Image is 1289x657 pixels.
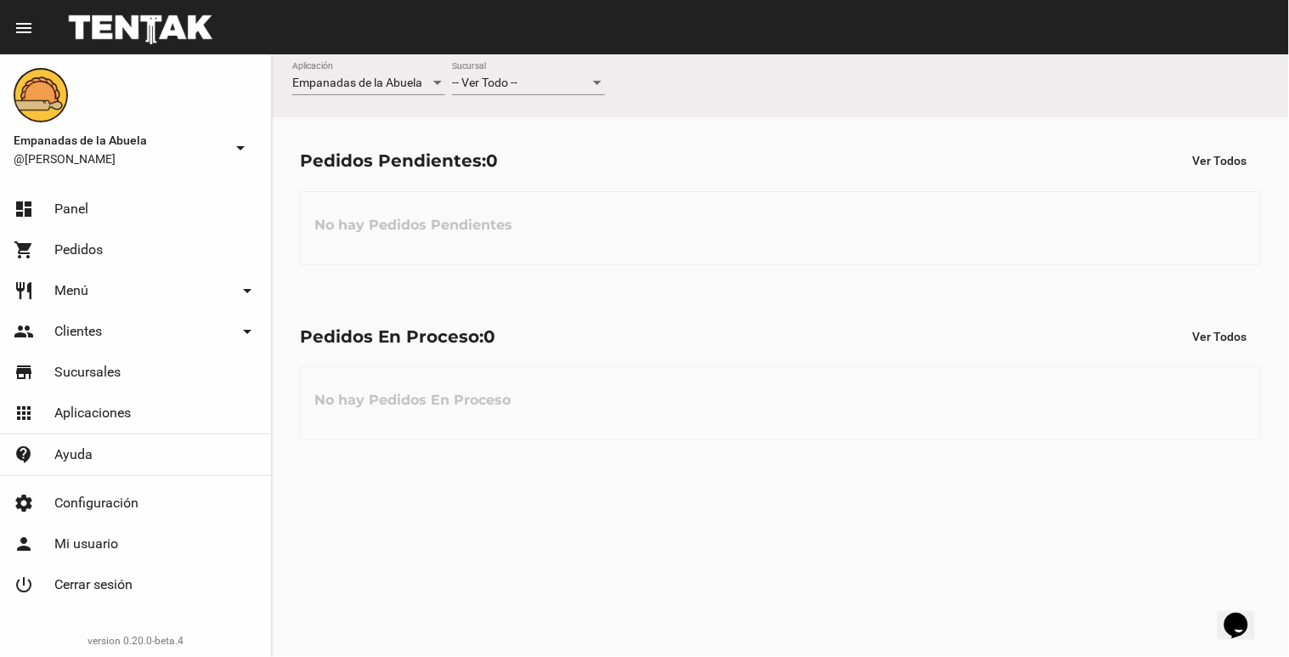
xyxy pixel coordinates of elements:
[54,576,133,593] span: Cerrar sesión
[14,632,257,649] div: version 0.20.0-beta.4
[14,493,34,513] mat-icon: settings
[14,362,34,382] mat-icon: store
[14,321,34,342] mat-icon: people
[483,326,495,347] span: 0
[301,200,526,251] h3: No hay Pedidos Pendientes
[54,405,131,422] span: Aplicaciones
[237,321,257,342] mat-icon: arrow_drop_down
[1179,321,1261,352] button: Ver Todos
[54,323,102,340] span: Clientes
[14,534,34,554] mat-icon: person
[1193,330,1247,343] span: Ver Todos
[54,446,93,463] span: Ayuda
[14,199,34,219] mat-icon: dashboard
[54,241,103,258] span: Pedidos
[1179,145,1261,176] button: Ver Todos
[14,240,34,260] mat-icon: shopping_cart
[486,150,498,171] span: 0
[14,403,34,423] mat-icon: apps
[54,364,121,381] span: Sucursales
[14,130,223,150] span: Empanadas de la Abuela
[300,147,498,174] div: Pedidos Pendientes:
[300,323,495,350] div: Pedidos En Proceso:
[54,282,88,299] span: Menú
[14,18,34,38] mat-icon: menu
[14,68,68,122] img: f0136945-ed32-4f7c-91e3-a375bc4bb2c5.png
[1218,589,1272,640] iframe: chat widget
[301,375,524,426] h3: No hay Pedidos En Proceso
[1193,154,1247,167] span: Ver Todos
[14,280,34,301] mat-icon: restaurant
[54,495,139,512] span: Configuración
[230,138,251,158] mat-icon: arrow_drop_down
[54,535,118,552] span: Mi usuario
[54,201,88,218] span: Panel
[237,280,257,301] mat-icon: arrow_drop_down
[14,150,223,167] span: @[PERSON_NAME]
[14,445,34,465] mat-icon: contact_support
[452,76,517,89] span: -- Ver Todo --
[14,575,34,595] mat-icon: power_settings_new
[292,76,422,89] span: Empanadas de la Abuela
